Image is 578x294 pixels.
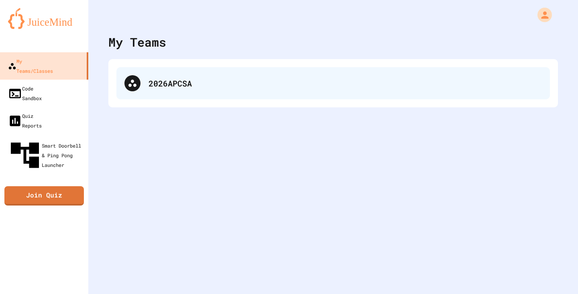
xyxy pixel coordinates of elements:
[529,6,554,24] div: My Account
[116,67,550,99] div: 2026APCSA
[4,186,84,206] a: Join Quiz
[8,111,42,130] div: Quiz Reports
[149,77,542,89] div: 2026APCSA
[8,56,53,76] div: My Teams/Classes
[8,8,80,29] img: logo-orange.svg
[108,33,166,51] div: My Teams
[8,84,42,103] div: Code Sandbox
[8,138,85,172] div: Smart Doorbell & Ping Pong Launcher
